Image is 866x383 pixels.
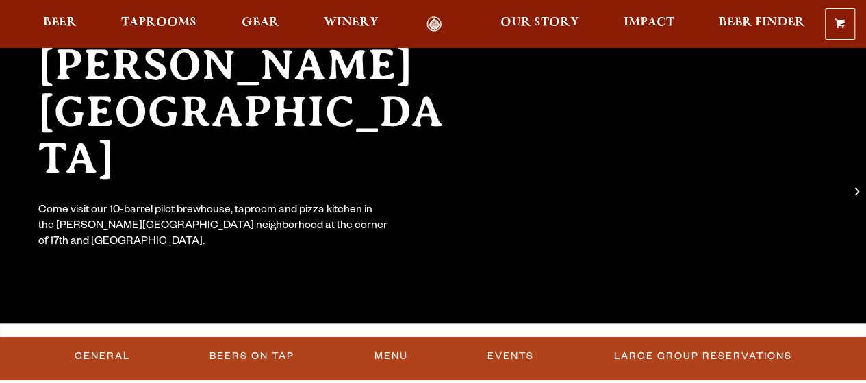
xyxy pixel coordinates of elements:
span: Beer Finder [719,17,805,28]
span: Impact [624,17,674,28]
a: Gear [233,16,288,32]
a: Taprooms [112,16,205,32]
span: Winery [324,17,379,28]
a: Winery [315,16,387,32]
a: Events [482,341,539,372]
span: Taprooms [121,17,196,28]
a: Beer [34,16,86,32]
span: Gear [242,17,279,28]
span: Beer [43,17,77,28]
h2: [PERSON_NAME][GEOGRAPHIC_DATA] [38,42,466,182]
a: Beers On Tap [204,341,300,372]
a: Beer Finder [710,16,814,32]
a: Odell Home [409,16,460,32]
a: Large Group Reservations [609,341,798,372]
a: Impact [615,16,683,32]
a: Our Story [492,16,588,32]
a: General [69,341,136,372]
div: Come visit our 10-barrel pilot brewhouse, taproom and pizza kitchen in the [PERSON_NAME][GEOGRAPH... [38,203,389,251]
a: Menu [369,341,413,372]
span: Our Story [500,17,579,28]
